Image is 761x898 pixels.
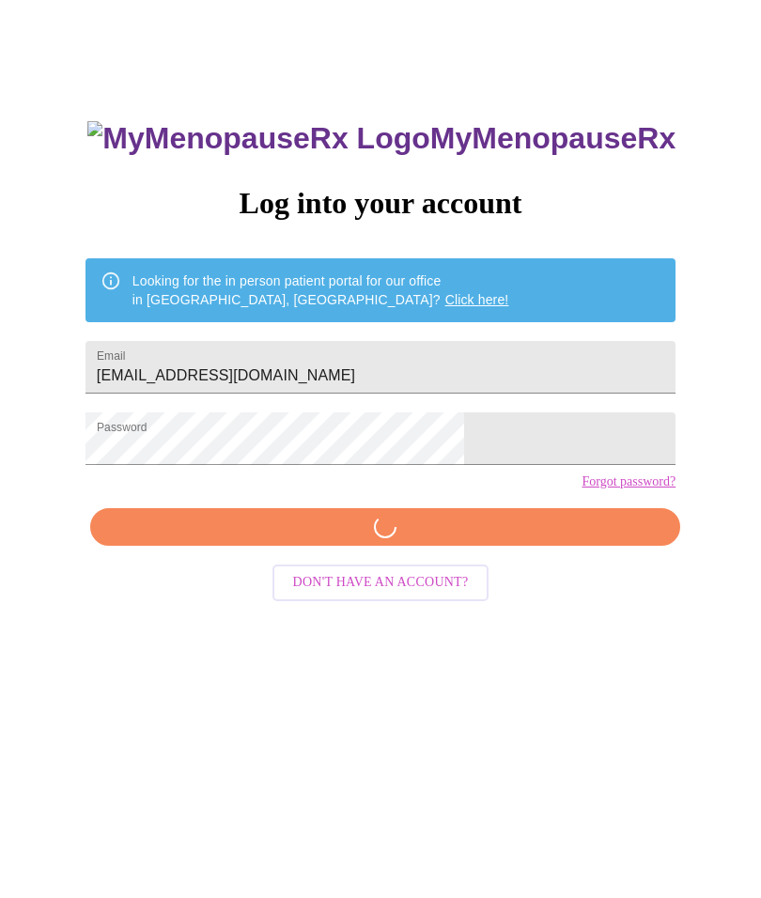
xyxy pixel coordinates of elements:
[293,571,469,595] span: Don't have an account?
[445,292,509,307] a: Click here!
[268,573,494,589] a: Don't have an account?
[87,121,429,156] img: MyMenopauseRx Logo
[87,121,676,156] h3: MyMenopauseRx
[132,264,509,317] div: Looking for the in person patient portal for our office in [GEOGRAPHIC_DATA], [GEOGRAPHIC_DATA]?
[85,186,676,221] h3: Log into your account
[582,474,676,489] a: Forgot password?
[272,565,489,601] button: Don't have an account?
